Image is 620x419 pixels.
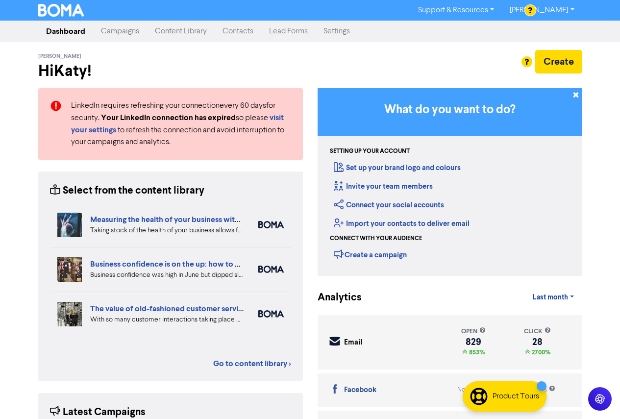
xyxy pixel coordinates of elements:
[410,2,502,18] a: Support & Resources
[344,385,376,396] div: Facebook
[502,2,582,18] a: [PERSON_NAME]
[316,22,358,41] a: Settings
[334,182,433,191] a: Invite your team members
[38,22,93,41] a: Dashboard
[258,221,284,228] img: boma_accounting
[38,62,303,80] h2: Hi Katy !
[38,53,81,60] span: [PERSON_NAME]
[334,219,470,228] a: Import your contacts to deliver email
[334,200,444,210] a: Connect your social accounts
[332,103,568,117] h3: What do you want to do?
[457,385,555,394] div: No campaigns for selected dates
[90,259,335,269] a: Business confidence is on the up: how to overcome the big challenges
[330,234,422,243] div: Connect with your audience
[530,348,550,356] span: 2700%
[71,114,284,134] a: visit your settings
[318,290,349,305] div: Analytics
[524,327,551,336] div: click
[90,315,244,325] div: With so many customer interactions taking place online, your online customer service has to be fi...
[344,337,362,348] div: Email
[461,327,486,336] div: open
[467,348,485,356] span: 853%
[215,22,261,41] a: Contacts
[525,288,582,307] a: Last month
[147,22,215,41] a: Content Library
[524,338,551,346] div: 28
[318,88,582,276] div: Getting Started in BOMA
[93,22,147,41] a: Campaigns
[461,338,486,346] div: 829
[90,225,244,236] div: Taking stock of the health of your business allows for more effective planning, early warning abo...
[38,4,84,17] img: BOMA Logo
[90,304,320,314] a: The value of old-fashioned customer service: getting data insights
[64,100,298,148] div: LinkedIn requires refreshing your connection every 60 days for security. so please to refresh the...
[90,270,244,280] div: Business confidence was high in June but dipped slightly in August in the latest SMB Business Ins...
[258,266,284,273] img: boma
[101,113,236,123] strong: Your LinkedIn connection has expired
[535,50,582,74] button: Create
[330,147,410,156] div: Setting up your account
[261,22,316,41] a: Lead Forms
[334,247,407,262] div: Create a campaign
[50,183,204,198] div: Select from the content library
[258,310,284,318] img: boma
[571,372,620,419] iframe: Chat Widget
[90,215,292,224] a: Measuring the health of your business with ratio measures
[334,163,461,173] a: Set up your brand logo and colours
[533,293,568,302] span: Last month
[213,358,291,370] a: Go to content library >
